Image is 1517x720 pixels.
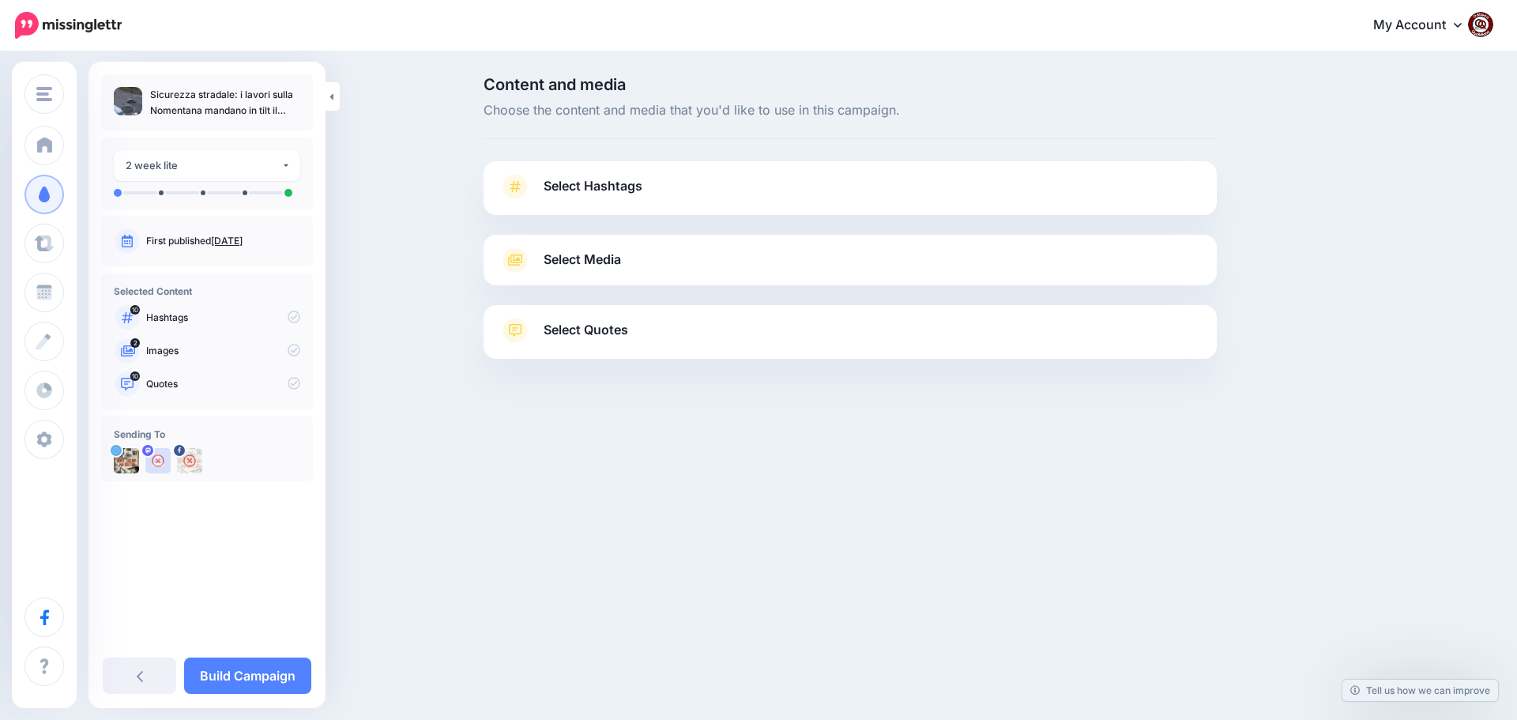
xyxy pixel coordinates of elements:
[1342,680,1498,701] a: Tell us how we can improve
[544,175,642,197] span: Select Hashtags
[146,377,300,391] p: Quotes
[114,87,142,115] img: 4d18412e692bee8d1c6591a471302faa_thumb.jpg
[130,338,140,348] span: 2
[130,371,140,381] span: 10
[150,87,300,119] p: Sicurezza stradale: i lavori sulla Nomentana mandano in tilt il traffico
[146,344,300,358] p: Images
[1357,6,1493,45] a: My Account
[499,174,1201,215] a: Select Hashtags
[15,12,122,39] img: Missinglettr
[177,448,202,473] img: 463453305_2684324355074873_6393692129472495966_n-bsa154739.jpg
[36,87,52,101] img: menu.png
[544,319,628,341] span: Select Quotes
[114,150,300,181] button: 2 week lite
[544,249,621,270] span: Select Media
[211,235,243,247] a: [DATE]
[114,285,300,297] h4: Selected Content
[146,234,300,248] p: First published
[484,100,1217,121] span: Choose the content and media that you'd like to use in this campaign.
[114,448,139,473] img: uTTNWBrh-84924.jpeg
[145,448,171,473] img: user_default_image.png
[146,311,300,325] p: Hashtags
[499,318,1201,359] a: Select Quotes
[484,77,1217,92] span: Content and media
[126,156,281,175] div: 2 week lite
[499,247,1201,273] a: Select Media
[114,428,300,440] h4: Sending To
[130,305,140,315] span: 10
